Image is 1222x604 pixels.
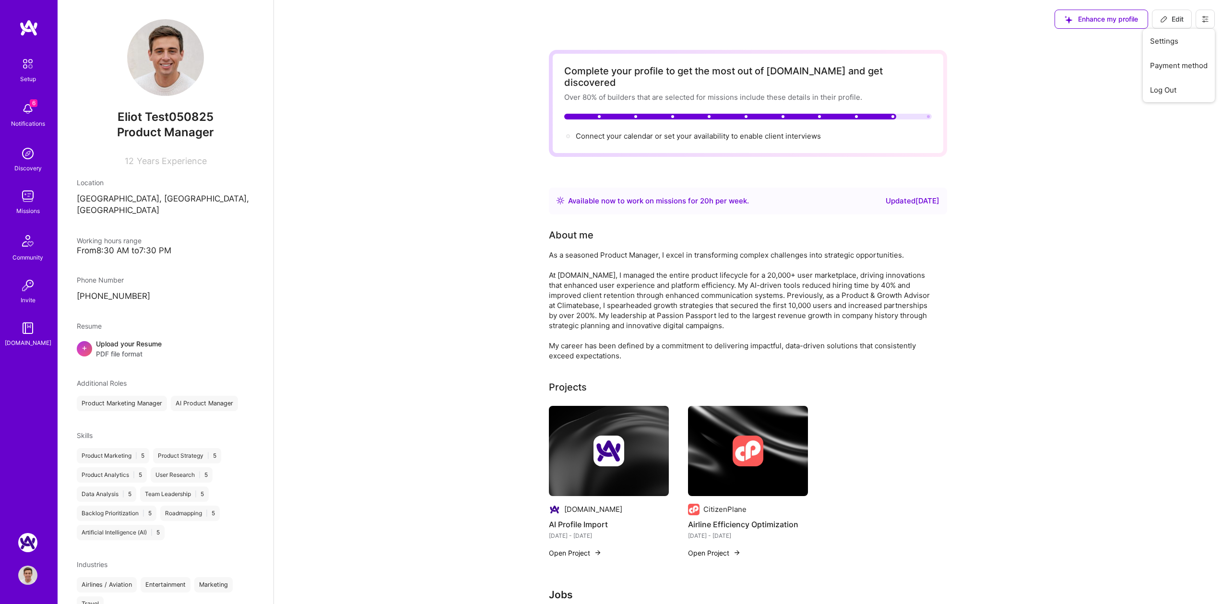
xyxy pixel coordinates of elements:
[16,229,39,252] img: Community
[137,156,207,166] span: Years Experience
[568,195,749,207] div: Available now to work on missions for h per week .
[18,319,37,338] img: guide book
[549,228,593,242] div: About me
[77,525,165,540] div: Artificial Intelligence (AI) 5
[1055,10,1148,29] button: Enhance my profile
[1143,78,1215,102] button: Log Out
[557,197,564,204] img: Availability
[549,518,669,531] h4: AI Profile Import
[1065,14,1138,24] span: Enhance my profile
[688,504,700,515] img: Company logo
[77,396,167,411] div: Product Marketing Manager
[142,509,144,517] span: |
[733,436,763,466] img: Company logo
[16,206,40,216] div: Missions
[125,156,134,166] span: 12
[703,504,747,514] div: CitizenPlane
[688,531,808,541] div: [DATE] - [DATE]
[1065,16,1072,24] i: icon SuggestedTeams
[688,548,741,558] button: Open Project
[700,196,709,205] span: 20
[77,379,127,387] span: Additional Roles
[594,549,602,557] img: arrow-right
[12,252,43,262] div: Community
[77,467,147,483] div: Product Analytics 5
[77,246,254,256] div: From 8:30 AM to 7:30 PM
[1152,10,1192,29] button: Edit
[21,295,36,305] div: Invite
[77,276,124,284] span: Phone Number
[1143,53,1215,78] button: Payment method
[593,436,624,466] img: Company logo
[151,467,213,483] div: User Research 5
[549,531,669,541] div: [DATE] - [DATE]
[18,276,37,295] img: Invite
[77,506,156,521] div: Backlog Prioritization 5
[96,349,162,359] span: PDF file format
[18,533,37,552] img: A.Team: Google Calendar Integration Testing
[30,99,37,107] span: 6
[77,577,137,592] div: Airlines / Aviation
[199,471,201,479] span: |
[564,65,932,88] div: Complete your profile to get the most out of [DOMAIN_NAME] and get discovered
[135,452,137,460] span: |
[127,19,204,96] img: User Avatar
[153,448,221,463] div: Product Strategy 5
[14,163,42,173] div: Discovery
[733,549,741,557] img: arrow-right
[886,195,939,207] div: Updated [DATE]
[77,193,254,216] p: [GEOGRAPHIC_DATA], [GEOGRAPHIC_DATA], [GEOGRAPHIC_DATA]
[141,577,190,592] div: Entertainment
[18,54,38,74] img: setup
[18,144,37,163] img: discovery
[549,589,947,601] h3: Jobs
[160,506,220,521] div: Roadmapping 5
[77,291,254,302] p: [PHONE_NUMBER]
[171,396,238,411] div: AI Product Manager
[1160,14,1184,24] span: Edit
[77,448,149,463] div: Product Marketing 5
[688,518,808,531] h4: Airline Efficiency Optimization
[16,533,40,552] a: A.Team: Google Calendar Integration Testing
[194,577,233,592] div: Marketing
[11,118,45,129] div: Notifications
[18,566,37,585] img: User Avatar
[549,504,560,515] img: Company logo
[195,490,197,498] span: |
[5,338,51,348] div: [DOMAIN_NAME]
[16,566,40,585] a: User Avatar
[140,486,209,502] div: Team Leadership 5
[19,19,38,36] img: logo
[549,250,933,361] div: As a seasoned Product Manager, I excel in transforming complex challenges into strategic opportun...
[77,431,93,439] span: Skills
[20,74,36,84] div: Setup
[688,406,808,496] img: cover
[151,529,153,536] span: |
[1143,29,1215,53] button: Settings
[122,490,124,498] span: |
[206,509,208,517] span: |
[96,339,162,359] div: Upload your Resume
[133,471,135,479] span: |
[549,406,669,496] img: cover
[576,131,821,141] span: Connect your calendar or set your availability to enable client interviews
[18,99,37,118] img: bell
[77,339,254,359] div: +Upload your ResumePDF file format
[82,343,87,353] span: +
[77,322,102,330] span: Resume
[77,178,254,188] div: Location
[77,486,136,502] div: Data Analysis 5
[117,125,214,139] span: Product Manager
[549,548,602,558] button: Open Project
[564,504,622,514] div: [DOMAIN_NAME]
[18,187,37,206] img: teamwork
[77,237,142,245] span: Working hours range
[207,452,209,460] span: |
[564,92,932,102] div: Over 80% of builders that are selected for missions include these details in their profile.
[549,380,587,394] div: Projects
[77,560,107,568] span: Industries
[77,110,254,124] span: Eliot Test050825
